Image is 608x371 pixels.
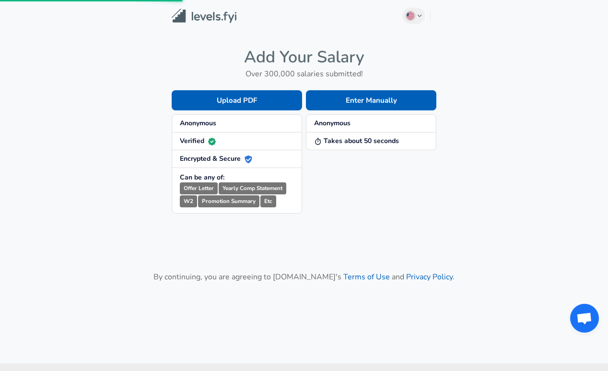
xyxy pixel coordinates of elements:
button: Upload PDF [172,90,302,110]
strong: Anonymous [180,119,216,128]
img: English (US) [407,12,414,20]
small: Promotion Summary [198,195,259,207]
div: Open chat [570,304,599,333]
strong: Encrypted & Secure [180,154,252,163]
small: W2 [180,195,197,207]
strong: Verified [180,136,216,145]
strong: Can be any of: [180,173,224,182]
button: English (US) [402,8,425,24]
h6: Over 300,000 salaries submitted! [172,67,436,81]
small: Etc [260,195,276,207]
img: Levels.fyi [172,9,236,24]
strong: Takes about 50 seconds [314,136,399,145]
strong: Anonymous [314,119,351,128]
small: Yearly Comp Statement [219,182,286,194]
button: Enter Manually [306,90,436,110]
h4: Add Your Salary [172,47,436,67]
a: Terms of Use [343,272,390,282]
a: Privacy Policy [406,272,453,282]
small: Offer Letter [180,182,218,194]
